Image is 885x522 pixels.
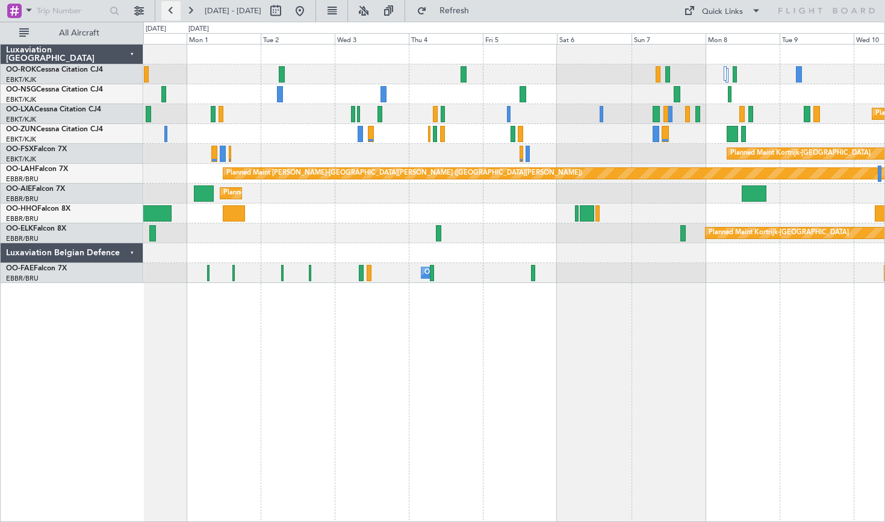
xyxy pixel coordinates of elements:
span: OO-ROK [6,66,36,73]
a: EBKT/KJK [6,75,36,84]
button: Refresh [411,1,483,20]
a: OO-AIEFalcon 7X [6,185,65,193]
div: Planned Maint Kortrijk-[GEOGRAPHIC_DATA] [709,224,849,242]
a: OO-ELKFalcon 8X [6,225,66,232]
a: EBBR/BRU [6,175,39,184]
div: Sun 31 [113,33,187,44]
a: EBKT/KJK [6,115,36,124]
span: OO-FAE [6,265,34,272]
a: OO-NSGCessna Citation CJ4 [6,86,103,93]
a: OO-ZUNCessna Citation CJ4 [6,126,103,133]
span: All Aircraft [31,29,127,37]
div: Planned Maint Kortrijk-[GEOGRAPHIC_DATA] [730,144,871,163]
a: OO-LXACessna Citation CJ4 [6,106,101,113]
span: OO-ZUN [6,126,36,133]
a: OO-LAHFalcon 7X [6,166,68,173]
span: OO-ELK [6,225,33,232]
span: OO-HHO [6,205,37,213]
div: Thu 4 [409,33,483,44]
div: Planned Maint [PERSON_NAME]-[GEOGRAPHIC_DATA][PERSON_NAME] ([GEOGRAPHIC_DATA][PERSON_NAME]) [226,164,582,182]
a: EBBR/BRU [6,214,39,223]
div: [DATE] [188,24,209,34]
div: Sun 7 [632,33,706,44]
span: OO-AIE [6,185,32,193]
a: OO-ROKCessna Citation CJ4 [6,66,103,73]
a: OO-FAEFalcon 7X [6,265,67,272]
button: Quick Links [678,1,767,20]
div: Mon 1 [187,33,261,44]
div: Planned Maint [GEOGRAPHIC_DATA] ([GEOGRAPHIC_DATA]) [223,184,413,202]
div: Tue 2 [261,33,335,44]
div: Tue 9 [780,33,854,44]
div: Wed 3 [335,33,409,44]
a: EBBR/BRU [6,234,39,243]
span: Refresh [429,7,480,15]
div: [DATE] [146,24,166,34]
a: OO-FSXFalcon 7X [6,146,67,153]
a: EBKT/KJK [6,95,36,104]
span: OO-FSX [6,146,34,153]
a: EBKT/KJK [6,135,36,144]
div: Sat 6 [557,33,631,44]
div: Mon 8 [706,33,780,44]
div: Fri 5 [483,33,557,44]
button: All Aircraft [13,23,131,43]
div: Owner Melsbroek Air Base [424,264,506,282]
a: EBKT/KJK [6,155,36,164]
a: OO-HHOFalcon 8X [6,205,70,213]
div: Quick Links [702,6,743,18]
input: Trip Number [37,2,106,20]
span: [DATE] - [DATE] [205,5,261,16]
span: OO-LAH [6,166,35,173]
a: EBBR/BRU [6,194,39,204]
a: EBBR/BRU [6,274,39,283]
span: OO-LXA [6,106,34,113]
span: OO-NSG [6,86,36,93]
